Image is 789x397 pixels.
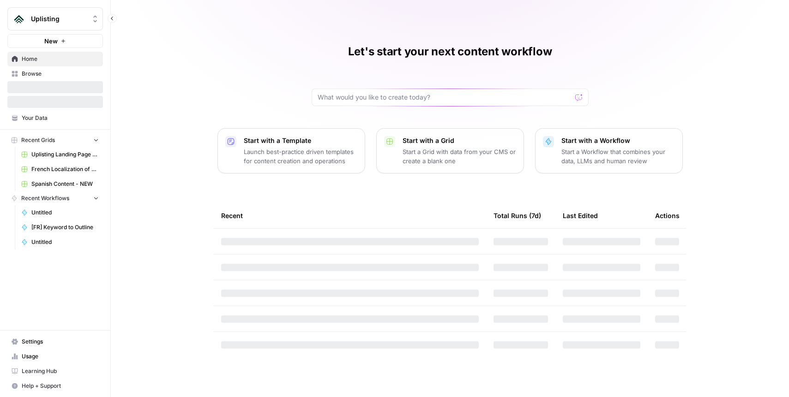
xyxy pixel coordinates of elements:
a: Untitled [17,205,103,220]
div: Total Runs (7d) [494,203,541,228]
span: French Localization of EN Articles [31,165,99,173]
img: Uplisting Logo [11,11,27,27]
a: Your Data [7,111,103,125]
a: [FR] Keyword to Outline [17,220,103,235]
span: Your Data [22,114,99,122]
span: Help + Support [22,382,99,390]
button: Recent Grids [7,133,103,147]
span: Untitled [31,238,99,246]
a: Home [7,52,103,66]
input: What would you like to create today? [318,93,572,102]
button: Start with a GridStart a Grid with data from your CMS or create a blank one [376,128,524,173]
a: Untitled [17,235,103,249]
a: Uplisting Landing Page Refresh [17,147,103,162]
span: Recent Grids [21,136,55,144]
span: Home [22,55,99,63]
span: Spanish Content - NEW [31,180,99,188]
span: Learning Hub [22,367,99,375]
span: [FR] Keyword to Outline [31,223,99,231]
button: Recent Workflows [7,191,103,205]
p: Launch best-practice driven templates for content creation and operations [244,147,357,166]
a: Usage [7,349,103,364]
a: Settings [7,334,103,349]
span: Untitled [31,208,99,217]
span: Uplisting [31,14,87,24]
p: Start a Workflow that combines your data, LLMs and human review [561,147,675,166]
div: Recent [221,203,479,228]
button: Workspace: Uplisting [7,7,103,30]
a: Spanish Content - NEW [17,177,103,191]
p: Start a Grid with data from your CMS or create a blank one [403,147,516,166]
a: Learning Hub [7,364,103,379]
button: New [7,34,103,48]
div: Last Edited [563,203,598,228]
span: Uplisting Landing Page Refresh [31,150,99,159]
h1: Let's start your next content workflow [348,44,552,59]
div: Actions [655,203,680,228]
a: Browse [7,66,103,81]
span: Browse [22,70,99,78]
p: Start with a Grid [403,136,516,145]
button: Help + Support [7,379,103,393]
span: Settings [22,338,99,346]
p: Start with a Workflow [561,136,675,145]
a: French Localization of EN Articles [17,162,103,177]
span: Usage [22,352,99,361]
span: Recent Workflows [21,194,69,202]
span: New [44,36,58,46]
button: Start with a TemplateLaunch best-practice driven templates for content creation and operations [217,128,365,173]
button: Start with a WorkflowStart a Workflow that combines your data, LLMs and human review [535,128,683,173]
p: Start with a Template [244,136,357,145]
